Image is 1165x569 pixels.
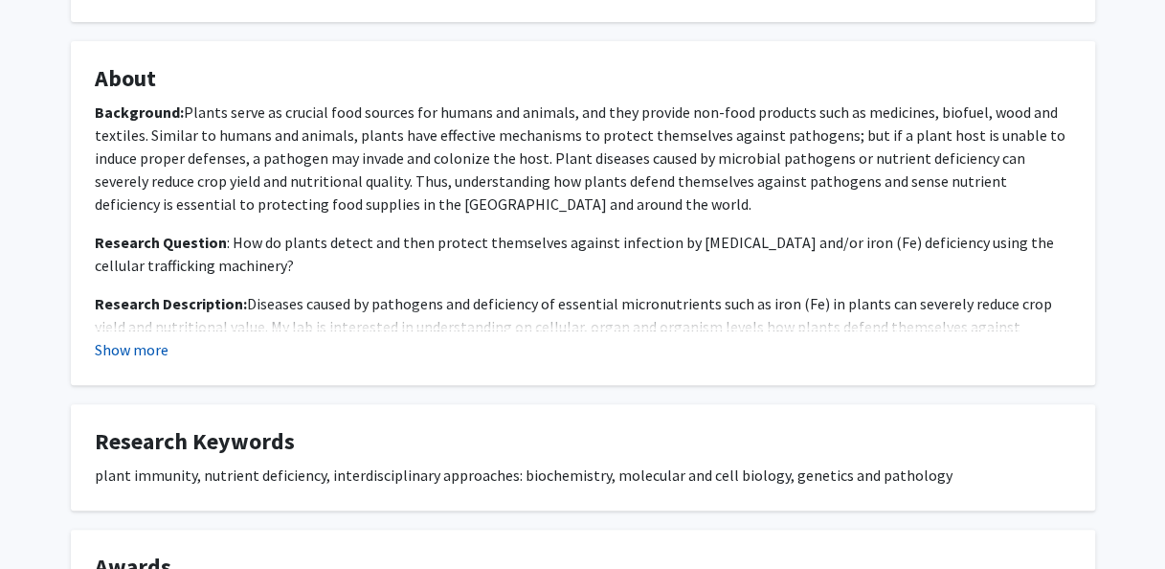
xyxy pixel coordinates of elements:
strong: Research Description: [95,294,247,313]
p: Plants serve as crucial food sources for humans and animals, and they provide non-food products s... [95,101,1071,216]
p: Diseases caused by pathogens and deficiency of essential micronutrients such as iron (Fe) in plan... [95,292,1071,407]
h4: About [95,65,1071,93]
h4: Research Keywords [95,428,1071,456]
iframe: Chat [14,483,81,555]
strong: Research Question [95,233,227,252]
p: : How do plants detect and then protect themselves against infection by [MEDICAL_DATA] and/or iro... [95,231,1071,277]
div: plant immunity, nutrient deficiency, interdisciplinary approaches: biochemistry, molecular and ce... [95,464,1071,487]
strong: Background: [95,102,184,122]
button: Show more [95,338,168,361]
